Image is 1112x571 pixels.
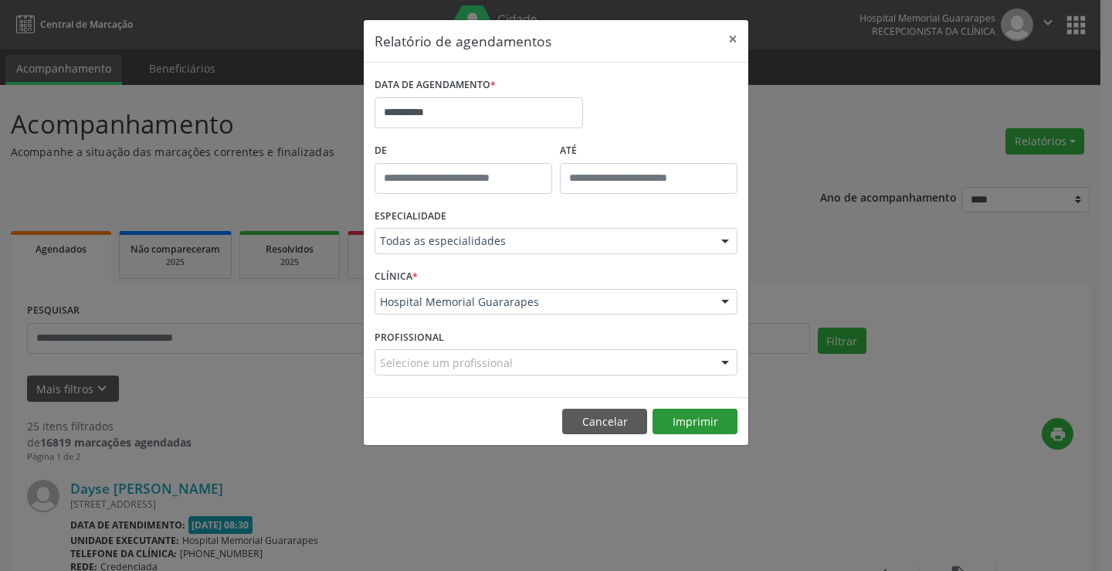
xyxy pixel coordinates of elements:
label: DATA DE AGENDAMENTO [375,73,496,97]
span: Selecione um profissional [380,355,513,371]
h5: Relatório de agendamentos [375,31,551,51]
span: Todas as especialidades [380,233,706,249]
button: Imprimir [653,409,737,435]
button: Close [717,20,748,58]
label: PROFISSIONAL [375,325,444,349]
label: ESPECIALIDADE [375,205,446,229]
button: Cancelar [562,409,647,435]
span: Hospital Memorial Guararapes [380,294,706,310]
label: De [375,139,552,163]
label: CLÍNICA [375,265,418,289]
label: ATÉ [560,139,737,163]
